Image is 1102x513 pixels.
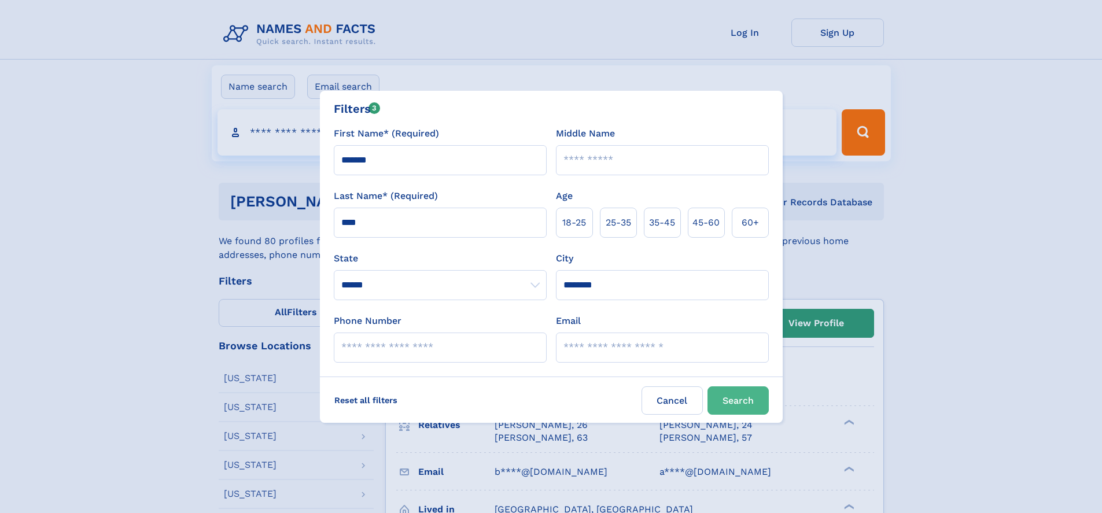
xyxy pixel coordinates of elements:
[327,386,405,414] label: Reset all filters
[556,314,581,328] label: Email
[334,252,547,265] label: State
[334,189,438,203] label: Last Name* (Required)
[334,100,381,117] div: Filters
[556,252,573,265] label: City
[692,216,720,230] span: 45‑60
[649,216,675,230] span: 35‑45
[556,189,573,203] label: Age
[562,216,586,230] span: 18‑25
[707,386,769,415] button: Search
[606,216,631,230] span: 25‑35
[556,127,615,141] label: Middle Name
[742,216,759,230] span: 60+
[334,127,439,141] label: First Name* (Required)
[334,314,401,328] label: Phone Number
[642,386,703,415] label: Cancel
